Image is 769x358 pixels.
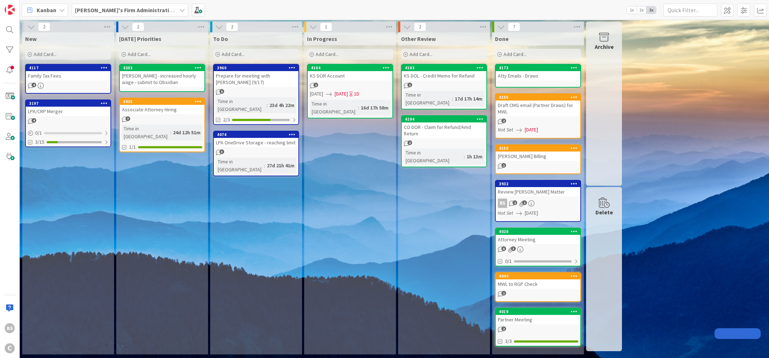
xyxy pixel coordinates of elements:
div: 17d 17h 14m [453,95,484,103]
div: 4203 [123,65,204,70]
div: 4173 [496,65,580,71]
div: LPA/CRP Merger [26,107,110,116]
div: MWL to RGP Check [496,279,580,289]
div: 4074 [217,132,298,137]
span: Add Card... [410,51,433,57]
div: 3197LPA/CRP Merger [26,100,110,116]
span: 2 [414,23,426,31]
a: 4019Partner Meeting3/3 [495,308,581,347]
img: Visit kanbanzone.com [5,5,15,15]
div: 4103KS DOL - Credit Memo for Refund [402,65,486,80]
span: [DATE] [335,90,348,98]
div: [PERSON_NAME] - increased hourly wage - submit to Obsidian [120,71,204,87]
span: Add Card... [222,51,245,57]
div: 3960 [214,65,298,71]
span: : [170,129,171,136]
div: Time in [GEOGRAPHIC_DATA] [404,91,452,107]
div: 4173Atty Emails - Draws [496,65,580,80]
div: Review [PERSON_NAME] Matter [496,187,580,196]
div: 4044 [496,273,580,279]
div: Delete [595,208,613,217]
span: 1 [501,163,506,168]
div: 4203[PERSON_NAME] - increased hourly wage - submit to Obsidian [120,65,204,87]
a: 4194CO DOR - Claim for Refund/Amd ReturnTime in [GEOGRAPHIC_DATA]:1h 13m [401,115,487,167]
a: 4117Family Tax Fees [25,64,111,94]
span: 4 [32,83,36,87]
div: 4103 [405,65,486,70]
div: BS [498,199,507,208]
span: Kanban [37,6,56,14]
span: 2/3 [223,116,230,124]
span: 7 [126,116,130,121]
div: 4155 [499,95,580,100]
div: 3935 [120,98,204,105]
div: 4044MWL to RGP Check [496,273,580,289]
span: Done [495,35,509,42]
div: 4150[PERSON_NAME] Billing [496,145,580,161]
div: 3932Review [PERSON_NAME] Matter [496,181,580,196]
div: 24d 12h 51m [171,129,202,136]
span: 6 [501,246,506,251]
span: 3 [511,246,516,251]
div: Associate Attorney Hiring [120,105,204,114]
div: 4074 [214,131,298,138]
span: 4 [32,118,36,123]
div: BS [496,199,580,208]
span: : [266,101,268,109]
span: 2x [637,6,646,14]
a: 3197LPA/CRP Merger0/13/15 [25,99,111,147]
div: 4194 [405,117,486,122]
span: 2 [513,200,517,205]
div: 3960 [217,65,298,70]
div: 3960Prepare for meeting with [PERSON_NAME] (9/17) [214,65,298,87]
div: Prepare for meeting with [PERSON_NAME] (9/17) [214,71,298,87]
div: Family Tax Fees [26,71,110,80]
span: 7 [508,23,520,31]
span: 2 [38,23,50,31]
span: To Do [213,35,228,42]
div: CO DOR - Claim for Refund/Amd Return [402,122,486,138]
a: 4020Attorney Meeting0/1 [495,228,581,266]
a: 3932Review [PERSON_NAME] MatterBSNot Set[DATE] [495,180,581,222]
div: 16d 17h 58m [359,104,390,112]
span: : [452,95,453,103]
div: 4194 [402,116,486,122]
span: Today's Priorities [119,35,161,42]
div: BS [5,323,15,333]
a: 4155Draft CMG email (Partner Draws) for MWLNot Set[DATE] [495,93,581,139]
a: 4173Atty Emails - Draws [495,64,581,88]
span: 0 / 1 [35,129,42,137]
div: Time in [GEOGRAPHIC_DATA] [122,125,170,140]
div: 3932 [499,181,580,186]
span: 3/3 [505,338,512,345]
span: 1/1 [129,143,136,151]
span: 0/1 [505,257,512,265]
div: 4117 [29,65,110,70]
div: 4104KS DOR Account [308,65,392,80]
i: Not Set [498,210,513,216]
a: 4074LPA OneDrive Storage - reaching limitTime in [GEOGRAPHIC_DATA]:27d 21h 41m [213,131,299,176]
span: Other Review [401,35,436,42]
span: : [358,104,359,112]
span: : [464,153,465,161]
span: Add Card... [34,51,57,57]
span: 2 [226,23,238,31]
div: 4020Attorney Meeting [496,228,580,244]
a: 4103KS DOL - Credit Memo for RefundTime in [GEOGRAPHIC_DATA]:17d 17h 14m [401,64,487,110]
span: 1 [320,23,332,31]
b: [PERSON_NAME]'s Firm Administration Board [75,6,193,14]
input: Quick Filter... [664,4,717,17]
div: 1D [354,90,359,98]
span: : [264,162,265,169]
div: 3935 [123,99,204,104]
div: 4155Draft CMG email (Partner Draws) for MWL [496,94,580,116]
div: 4194CO DOR - Claim for Refund/Amd Return [402,116,486,138]
a: 3935Associate Attorney HiringTime in [GEOGRAPHIC_DATA]:24d 12h 51m1/1 [119,98,205,152]
span: 1 [522,200,527,205]
span: 2 [407,140,412,145]
a: 4203[PERSON_NAME] - increased hourly wage - submit to Obsidian [119,64,205,92]
div: 4019 [496,308,580,315]
span: In Progress [307,35,337,42]
span: Add Card... [316,51,339,57]
div: C [5,343,15,353]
